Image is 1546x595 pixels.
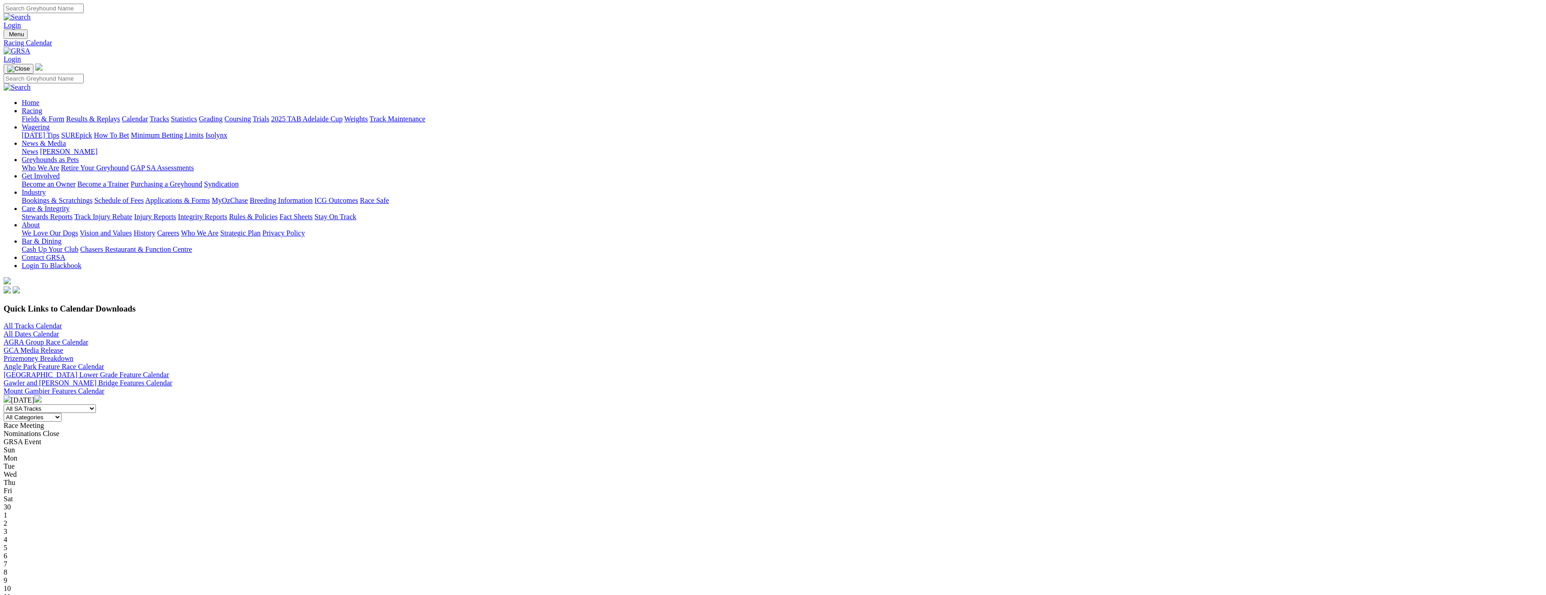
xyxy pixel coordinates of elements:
a: How To Bet [94,131,129,139]
a: Trials [252,115,269,123]
a: Strategic Plan [220,229,261,237]
img: twitter.svg [13,286,20,293]
span: 7 [4,560,7,568]
span: 2 [4,519,7,527]
div: Race Meeting [4,422,1542,430]
a: Gawler and [PERSON_NAME] Bridge Features Calendar [4,379,172,387]
span: 1 [4,511,7,519]
a: Login To Blackbook [22,262,81,269]
a: Syndication [204,180,238,188]
h3: Quick Links to Calendar Downloads [4,304,1542,314]
a: About [22,221,40,229]
a: Vision and Values [80,229,132,237]
a: Breeding Information [250,197,313,204]
a: Racing Calendar [4,39,1542,47]
div: Care & Integrity [22,213,1542,221]
a: [PERSON_NAME] [40,148,97,155]
a: Login [4,55,21,63]
span: 4 [4,536,7,543]
div: Greyhounds as Pets [22,164,1542,172]
a: MyOzChase [212,197,248,204]
input: Search [4,4,84,13]
a: History [133,229,155,237]
a: [GEOGRAPHIC_DATA] Lower Grade Feature Calendar [4,371,169,379]
a: All Tracks Calendar [4,322,62,330]
a: Cash Up Your Club [22,245,78,253]
a: Who We Are [181,229,219,237]
a: Get Involved [22,172,60,180]
a: Racing [22,107,42,115]
a: Prizemoney Breakdown [4,355,73,362]
div: About [22,229,1542,237]
img: facebook.svg [4,286,11,293]
span: 9 [4,576,7,584]
img: Search [4,13,31,21]
a: Grading [199,115,223,123]
a: Industry [22,188,46,196]
a: GCA Media Release [4,346,63,354]
a: All Dates Calendar [4,330,59,338]
img: chevron-left-pager-white.svg [4,395,11,403]
span: 5 [4,544,7,552]
a: Applications & Forms [145,197,210,204]
div: Tue [4,462,1542,470]
img: logo-grsa-white.png [4,277,11,284]
a: Careers [157,229,179,237]
a: News & Media [22,139,66,147]
a: Track Maintenance [370,115,425,123]
a: Minimum Betting Limits [131,131,204,139]
span: Menu [9,31,24,38]
span: 10 [4,585,11,592]
a: Chasers Restaurant & Function Centre [80,245,192,253]
a: Who We Are [22,164,59,172]
img: Close [7,65,30,72]
a: GAP SA Assessments [131,164,194,172]
a: AGRA Group Race Calendar [4,338,88,346]
a: Become a Trainer [77,180,129,188]
div: Nominations Close [4,430,1542,438]
div: Industry [22,197,1542,205]
span: 8 [4,568,7,576]
a: Injury Reports [134,213,176,221]
a: Isolynx [205,131,227,139]
a: Tracks [150,115,169,123]
button: Toggle navigation [4,64,33,74]
a: Contact GRSA [22,254,65,261]
span: 30 [4,503,11,511]
a: SUREpick [61,131,92,139]
a: Privacy Policy [262,229,305,237]
a: Fields & Form [22,115,64,123]
a: Care & Integrity [22,205,70,212]
a: 2025 TAB Adelaide Cup [271,115,342,123]
a: Wagering [22,123,50,131]
input: Search [4,74,84,83]
div: Sat [4,495,1542,503]
button: Toggle navigation [4,29,28,39]
a: Angle Park Feature Race Calendar [4,363,104,370]
span: 3 [4,528,7,535]
a: Retire Your Greyhound [61,164,129,172]
div: Bar & Dining [22,245,1542,254]
a: Calendar [122,115,148,123]
a: Home [22,99,39,106]
img: GRSA [4,47,30,55]
a: Track Injury Rebate [74,213,132,221]
a: We Love Our Dogs [22,229,78,237]
a: Become an Owner [22,180,76,188]
a: Statistics [171,115,197,123]
img: chevron-right-pager-white.svg [34,395,42,403]
a: Bookings & Scratchings [22,197,92,204]
a: Purchasing a Greyhound [131,180,202,188]
div: Thu [4,479,1542,487]
div: [DATE] [4,395,1542,404]
a: Greyhounds as Pets [22,156,79,163]
a: Results & Replays [66,115,120,123]
a: Bar & Dining [22,237,62,245]
a: Integrity Reports [178,213,227,221]
a: Login [4,21,21,29]
a: Rules & Policies [229,213,278,221]
a: Stewards Reports [22,213,72,221]
a: News [22,148,38,155]
a: Schedule of Fees [94,197,143,204]
a: ICG Outcomes [314,197,358,204]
